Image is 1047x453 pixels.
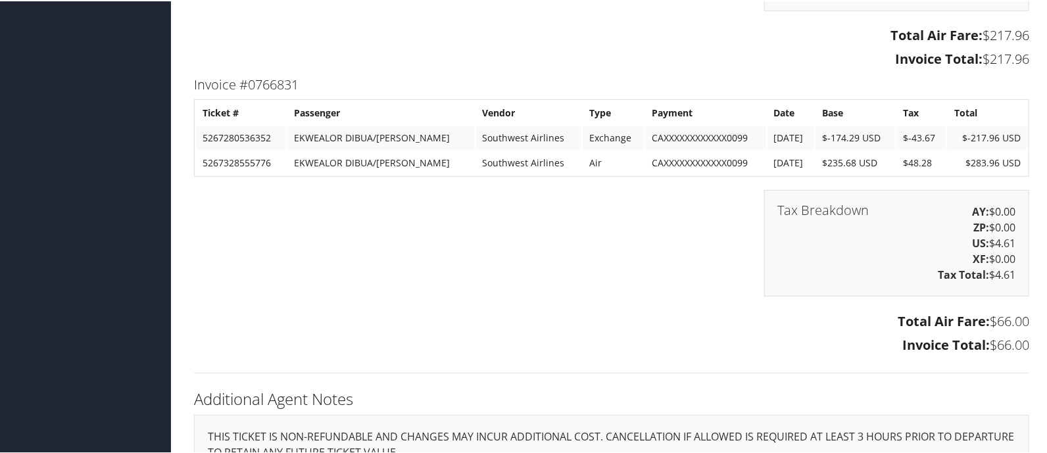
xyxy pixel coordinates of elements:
[973,219,989,233] strong: ZP:
[896,150,946,174] td: $48.28
[583,150,644,174] td: Air
[972,235,989,249] strong: US:
[938,266,989,281] strong: Tax Total:
[645,150,766,174] td: CAXXXXXXXXXXXX0099
[816,125,895,149] td: $-174.29 USD
[194,387,1029,409] h2: Additional Agent Notes
[896,125,946,149] td: $-43.67
[767,100,815,124] th: Date
[816,100,895,124] th: Base
[583,100,644,124] th: Type
[194,49,1029,67] h3: $217.96
[816,150,895,174] td: $235.68 USD
[972,203,989,218] strong: AY:
[196,100,286,124] th: Ticket #
[895,49,983,66] strong: Invoice Total:
[902,335,990,352] strong: Invoice Total:
[287,150,474,174] td: EKWEALOR DIBUA/[PERSON_NAME]
[196,150,286,174] td: 5267328555776
[194,335,1029,353] h3: $66.00
[948,100,1027,124] th: Total
[948,150,1027,174] td: $283.96 USD
[476,125,581,149] td: Southwest Airlines
[896,100,946,124] th: Tax
[764,189,1029,295] div: $0.00 $0.00 $4.61 $0.00 $4.61
[194,74,1029,93] h3: Invoice #0766831
[645,125,766,149] td: CAXXXXXXXXXXXX0099
[287,100,474,124] th: Passenger
[898,311,990,329] strong: Total Air Fare:
[287,125,474,149] td: EKWEALOR DIBUA/[PERSON_NAME]
[196,125,286,149] td: 5267280536352
[948,125,1027,149] td: $-217.96 USD
[476,150,581,174] td: Southwest Airlines
[476,100,581,124] th: Vendor
[767,150,815,174] td: [DATE]
[194,25,1029,43] h3: $217.96
[767,125,815,149] td: [DATE]
[645,100,766,124] th: Payment
[778,203,869,216] h3: Tax Breakdown
[973,250,989,265] strong: XF:
[890,25,983,43] strong: Total Air Fare:
[194,311,1029,329] h3: $66.00
[583,125,644,149] td: Exchange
